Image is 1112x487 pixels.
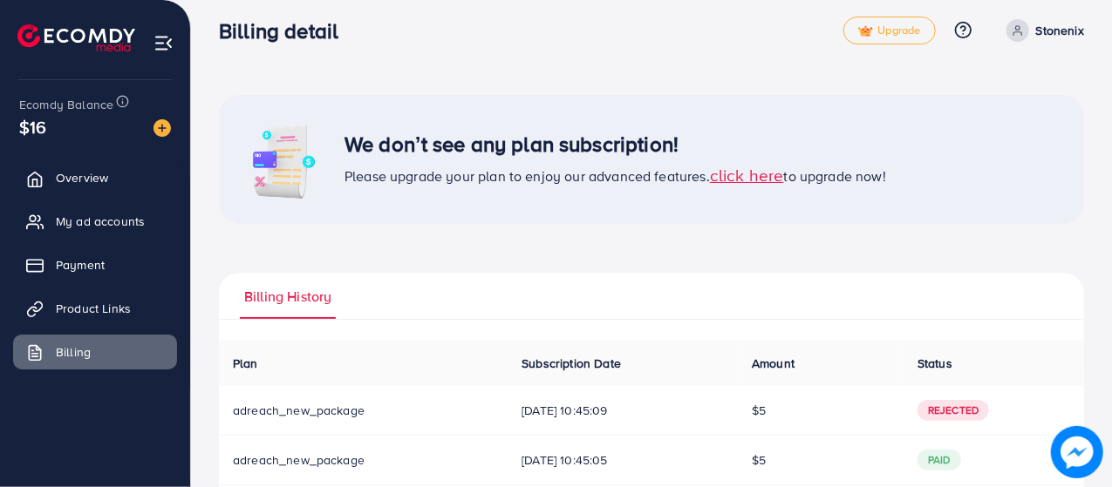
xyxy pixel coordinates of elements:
a: Billing [13,335,177,369]
a: Overview [13,160,177,195]
span: Billing [56,343,91,361]
a: Stonenix [999,19,1084,42]
span: Payment [56,256,105,274]
span: Plan [233,355,258,372]
span: [DATE] 10:45:05 [522,451,724,469]
span: My ad accounts [56,213,145,230]
span: Overview [56,169,108,186]
span: Product Links [56,300,131,317]
img: tick [858,25,873,37]
span: $5 [752,402,766,419]
span: [DATE] 10:45:09 [522,402,724,419]
a: Product Links [13,291,177,326]
span: Ecomdy Balance [19,96,113,113]
span: adreach_new_package [233,402,365,419]
img: logo [17,24,135,51]
span: Please upgrade your plan to enjoy our advanced features. to upgrade now! [345,166,886,186]
a: My ad accounts [13,204,177,239]
img: image [1051,426,1103,478]
span: $5 [752,451,766,469]
span: paid [918,450,961,470]
span: Status [918,355,952,372]
p: Stonenix [1036,20,1084,41]
span: click here [710,163,784,186]
span: Billing History [244,287,331,307]
span: Rejected [918,400,989,421]
span: adreach_new_package [233,451,365,469]
h3: We don’t see any plan subscription! [345,132,886,157]
img: image [240,116,327,203]
span: $16 [19,114,46,139]
span: Amount [752,355,795,372]
span: Subscription Date [522,355,621,372]
img: menu [153,33,174,53]
a: Payment [13,247,177,282]
img: image [153,119,171,137]
a: tickUpgrade [843,17,936,44]
span: Upgrade [858,24,921,37]
h3: Billing detail [219,18,352,44]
